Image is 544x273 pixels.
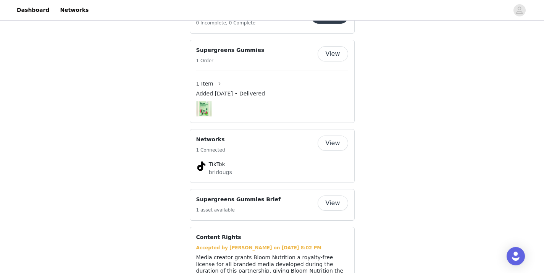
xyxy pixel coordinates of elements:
[196,99,212,118] img: Image Background Blur
[196,147,225,153] h5: 1 Connected
[198,101,210,116] img: Supergreen Gummies Gift
[196,136,225,144] h4: Networks
[196,90,265,98] span: Added [DATE] • Delivered
[209,168,336,176] p: bridougs
[196,80,213,88] span: 1 Item
[516,4,523,16] div: avatar
[318,195,348,211] button: View
[196,195,281,204] h4: Supergreens Gummies Brief
[196,57,265,64] h5: 1 Order
[190,129,355,183] div: Networks
[196,207,281,213] h5: 1 asset available
[196,19,264,26] h5: 0 Incomplete, 0 Complete
[318,136,348,151] button: View
[12,2,54,19] a: Dashboard
[209,160,336,168] h4: TikTok
[196,244,348,251] div: Accepted by [PERSON_NAME] on [DATE] 8:02 PM
[507,247,525,265] div: Open Intercom Messenger
[55,2,93,19] a: Networks
[190,40,355,123] div: Supergreens Gummies
[196,233,241,241] h4: Content Rights
[190,189,355,221] div: Supergreens Gummies Brief
[196,46,265,54] h4: Supergreens Gummies
[318,46,348,61] button: View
